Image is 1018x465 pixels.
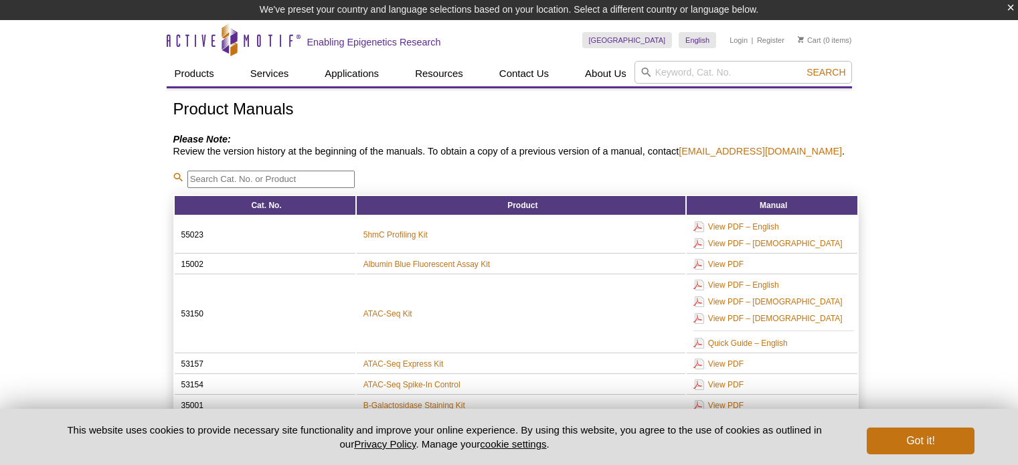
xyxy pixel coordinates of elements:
[679,32,716,48] a: English
[173,100,859,120] h1: Product Manuals
[187,171,355,188] input: Search Cat. No. or Product
[242,61,297,86] a: Services
[363,399,465,411] a: B-Galactosidase Staining Kit
[357,196,685,215] th: Product
[175,255,355,274] td: 15002
[354,438,416,450] a: Privacy Policy
[693,398,744,413] a: View PDF
[693,294,843,309] a: View PDF – [DEMOGRAPHIC_DATA]
[807,67,845,78] span: Search
[693,336,788,351] a: Quick Guide – English
[175,217,355,254] td: 55023
[798,32,852,48] li: (0 items)
[679,145,842,157] a: [EMAIL_ADDRESS][DOMAIN_NAME]
[757,35,784,45] a: Register
[175,276,355,353] td: 53150
[175,375,355,395] td: 53154
[363,229,428,241] a: 5hmC Profiling Kit
[693,219,779,234] a: View PDF – English
[480,438,546,450] button: cookie settings
[582,32,673,48] a: [GEOGRAPHIC_DATA]
[802,66,849,78] button: Search
[693,257,744,272] a: View PDF
[693,278,779,292] a: View PDF – English
[175,355,355,374] td: 53157
[363,379,460,391] a: ATAC-Seq Spike-In Control
[693,311,843,326] a: View PDF – [DEMOGRAPHIC_DATA]
[693,377,744,392] a: View PDF
[175,396,355,415] td: 35001
[577,61,634,86] a: About Us
[167,61,222,86] a: Products
[175,196,355,215] th: Cat. No.
[307,36,441,48] h2: Enabling Epigenetics Research
[363,358,444,370] a: ATAC-Seq Express Kit
[407,61,471,86] a: Resources
[693,357,744,371] a: View PDF
[798,35,821,45] a: Cart
[363,258,490,270] a: Albumin Blue Fluorescent Assay Kit
[693,236,843,251] a: View PDF – [DEMOGRAPHIC_DATA]
[491,61,557,86] a: Contact Us
[752,32,754,48] li: |
[317,61,387,86] a: Applications
[867,428,974,454] button: Got it!
[634,61,852,84] input: Keyword, Cat. No.
[173,133,859,157] h4: Review the version history at the beginning of the manuals. To obtain a copy of a previous versio...
[798,36,804,43] img: Your Cart
[173,134,231,145] em: Please Note:
[363,308,412,320] a: ATAC-Seq Kit
[44,423,845,451] p: This website uses cookies to provide necessary site functionality and improve your online experie...
[730,35,748,45] a: Login
[687,196,857,215] th: Manual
